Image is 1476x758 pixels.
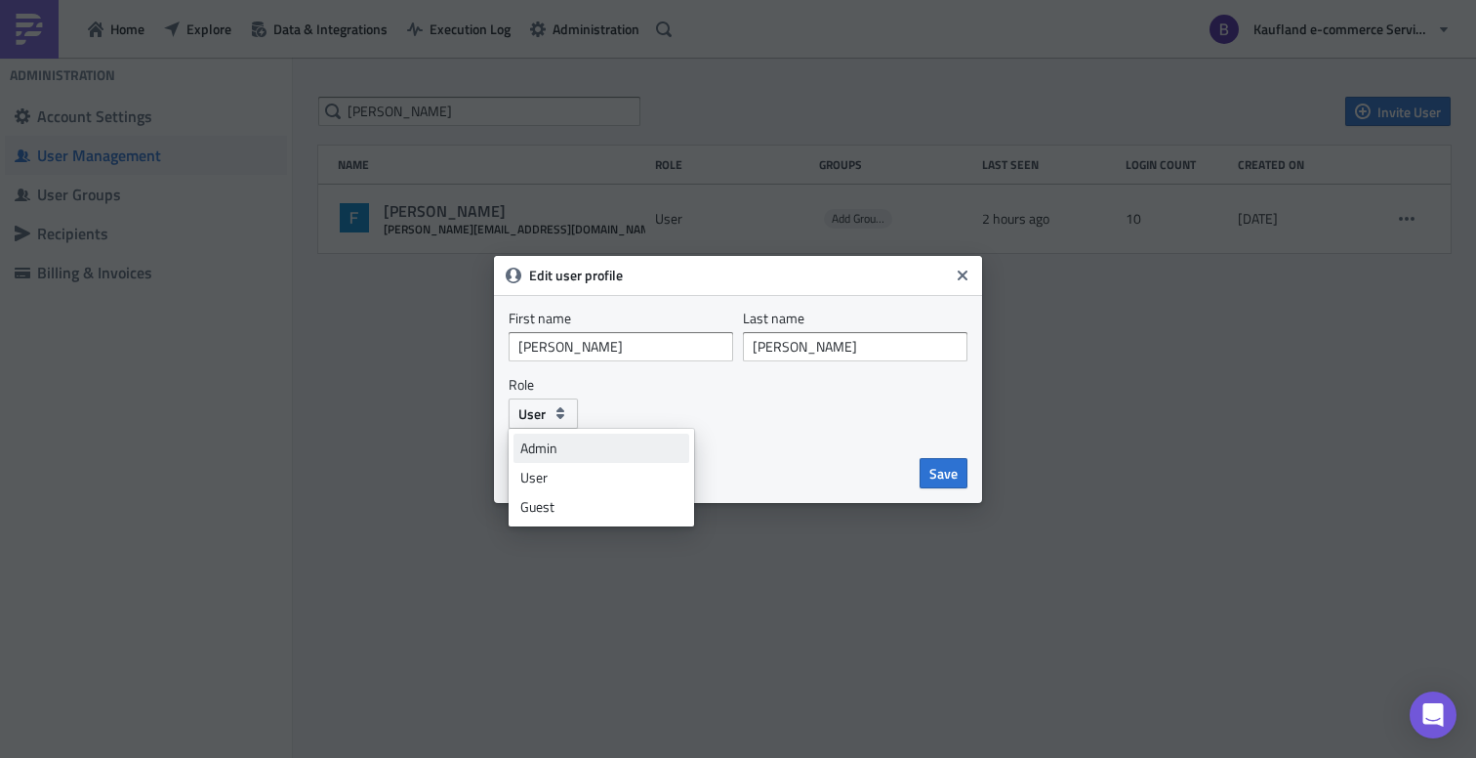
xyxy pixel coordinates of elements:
label: Last name [743,310,967,327]
div: Open Intercom Messenger [1410,692,1456,738]
h6: Edit user profile [529,267,949,284]
span: Save [929,463,958,484]
button: User [509,399,578,429]
button: Save [920,458,967,488]
span: User [518,403,546,424]
div: User [520,468,682,487]
label: First name [509,310,733,327]
button: Close [948,261,977,290]
label: Role [509,376,534,394]
div: Admin [520,439,682,458]
div: Guest [520,497,682,517]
